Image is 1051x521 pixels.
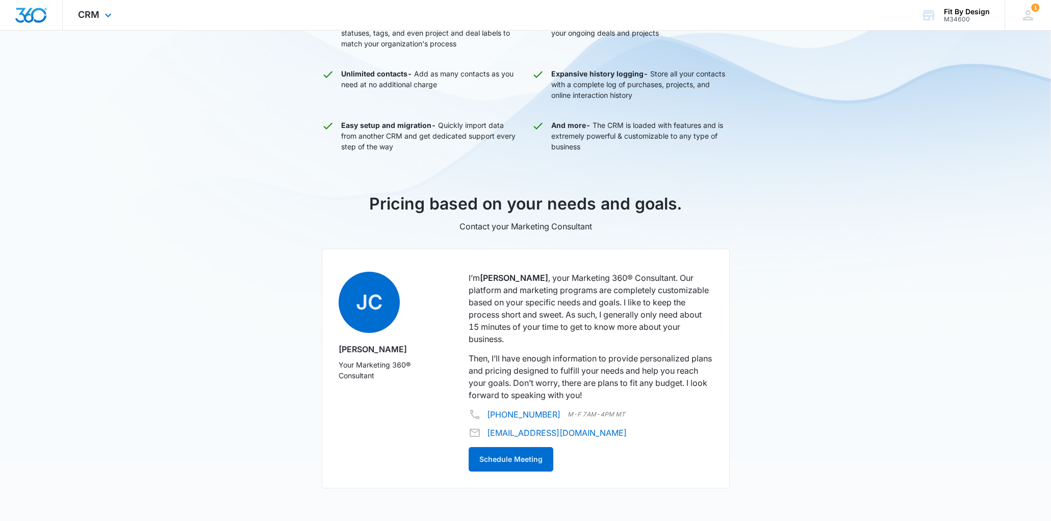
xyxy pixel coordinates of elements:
span: 1 [1031,4,1039,12]
p: [PERSON_NAME] [339,343,446,355]
p: Edit all contact fields, statuses, tags, and even project and deal labels to match your organizat... [341,17,520,49]
a: [PHONE_NUMBER] [487,409,560,420]
strong: And more - [551,121,591,129]
p: I’m , your Marketing 360® Consultant. Our platform and marketing programs are completely customiz... [469,272,713,345]
p: Quickly import data from another CRM and get dedicated support every step of the way [341,120,520,152]
strong: Easy setup and migration - [341,121,436,129]
div: notifications count [1031,4,1039,12]
div: account id [944,16,990,23]
p: Contact your Marketing Consultant [322,220,730,232]
h2: Pricing based on your needs and goals. [322,192,730,216]
span: JC [339,272,400,333]
p: Your Marketing 360® Consultant [339,359,446,381]
em: M-F 7AM-4PM MT [568,410,625,418]
div: account name [944,8,990,16]
strong: Expansive history logging - [551,69,648,78]
p: Store all your contacts with a complete log of purchases, projects, and online interaction history [551,68,730,100]
button: Schedule Meeting [469,447,553,472]
p: Add as many contacts as you need at no additional charge [341,68,520,100]
a: [EMAIL_ADDRESS][DOMAIN_NAME] [487,428,627,438]
span: CRM [78,9,99,20]
p: Track monetary value of your ongoing deals and projects [551,17,730,49]
p: The CRM is loaded with features and is extremely powerful & customizable to any type of business [551,120,730,152]
strong: Unlimited contacts - [341,69,412,78]
span: [PERSON_NAME] [480,273,548,283]
p: Then, I’ll have enough information to provide personalized plans and pricing designed to fulfill ... [469,352,713,401]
